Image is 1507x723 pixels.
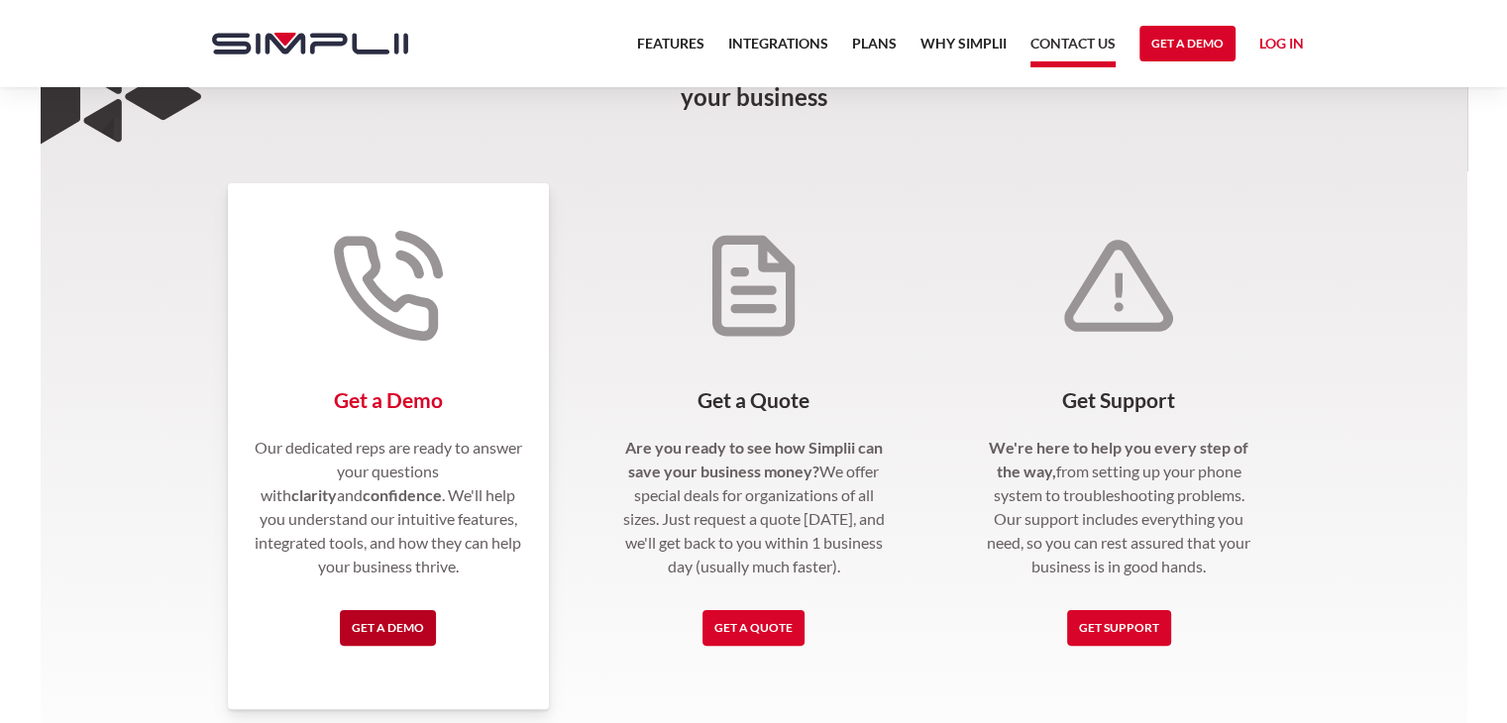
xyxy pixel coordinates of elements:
[616,388,891,412] h4: Get a Quote
[212,33,408,54] img: Simplii
[1139,26,1236,61] a: Get a Demo
[616,436,891,578] p: We offer special deals for organizations of all sizes. Just request a quote [DATE], and we'll get...
[252,436,526,578] p: Our dedicated reps are ready to answer your questions with and . We'll help you understand our in...
[624,438,882,480] strong: Are you ready to see how Simplii can save your business money?
[252,388,526,412] h4: Get a Demo
[852,32,897,67] a: Plans
[702,610,805,646] a: Get a Quote
[637,32,704,67] a: Features
[363,485,442,504] strong: confidence
[1030,32,1116,67] a: Contact US
[1259,32,1304,61] a: Log in
[291,485,337,504] strong: clarity
[920,32,1007,67] a: Why Simplii
[982,388,1256,412] h4: Get Support
[989,438,1248,480] strong: We're here to help you every step of the way,
[340,610,436,646] a: Get a Demo
[982,436,1256,578] p: from setting up your phone system to troubleshooting problems. Our support includes everything yo...
[1067,610,1171,646] a: Get Support
[728,32,828,67] a: Integrations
